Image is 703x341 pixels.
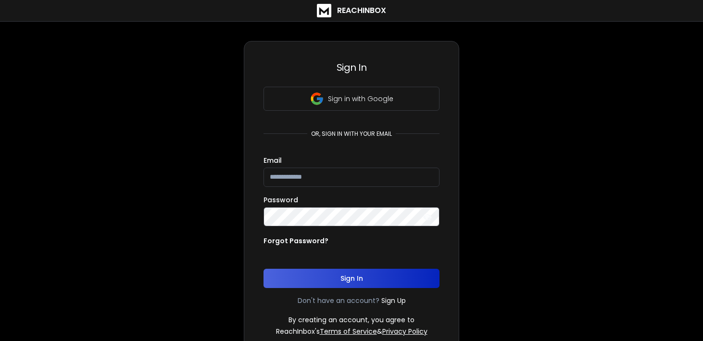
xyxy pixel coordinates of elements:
img: logo [317,4,331,17]
button: Sign in with Google [264,87,439,111]
p: or, sign in with your email [307,130,396,138]
p: ReachInbox's & [276,327,427,336]
a: Privacy Policy [382,327,427,336]
p: Forgot Password? [264,236,328,246]
a: ReachInbox [317,4,386,17]
a: Terms of Service [320,327,377,336]
label: Email [264,157,282,164]
label: Password [264,197,298,203]
a: Sign Up [381,296,406,305]
p: By creating an account, you agree to [289,315,414,325]
h1: ReachInbox [337,5,386,16]
p: Don't have an account? [298,296,379,305]
h3: Sign In [264,61,439,74]
button: Sign In [264,269,439,288]
p: Sign in with Google [328,94,393,104]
